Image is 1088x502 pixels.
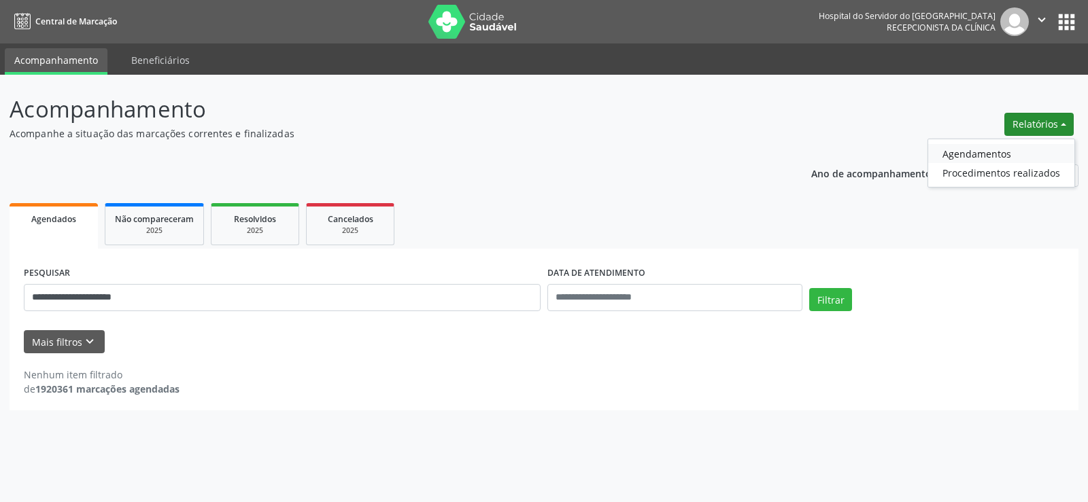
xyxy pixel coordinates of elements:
[1029,7,1055,36] button: 
[1034,12,1049,27] i: 
[35,382,180,395] strong: 1920361 marcações agendadas
[547,263,645,284] label: DATA DE ATENDIMENTO
[115,226,194,236] div: 2025
[221,226,289,236] div: 2025
[887,22,996,33] span: Recepcionista da clínica
[122,48,199,72] a: Beneficiários
[5,48,107,75] a: Acompanhamento
[24,263,70,284] label: PESQUISAR
[316,226,384,236] div: 2025
[31,213,76,225] span: Agendados
[24,367,180,382] div: Nenhum item filtrado
[928,144,1074,163] a: Agendamentos
[10,92,758,126] p: Acompanhamento
[1055,10,1078,34] button: apps
[328,213,373,225] span: Cancelados
[35,16,117,27] span: Central de Marcação
[115,213,194,225] span: Não compareceram
[10,126,758,141] p: Acompanhe a situação das marcações correntes e finalizadas
[82,334,97,349] i: keyboard_arrow_down
[928,163,1074,182] a: Procedimentos realizados
[234,213,276,225] span: Resolvidos
[819,10,996,22] div: Hospital do Servidor do [GEOGRAPHIC_DATA]
[1000,7,1029,36] img: img
[1004,113,1074,136] button: Relatórios
[809,288,852,311] button: Filtrar
[928,139,1075,187] ul: Relatórios
[24,330,105,354] button: Mais filtroskeyboard_arrow_down
[24,382,180,396] div: de
[811,164,932,181] p: Ano de acompanhamento
[10,10,117,33] a: Central de Marcação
